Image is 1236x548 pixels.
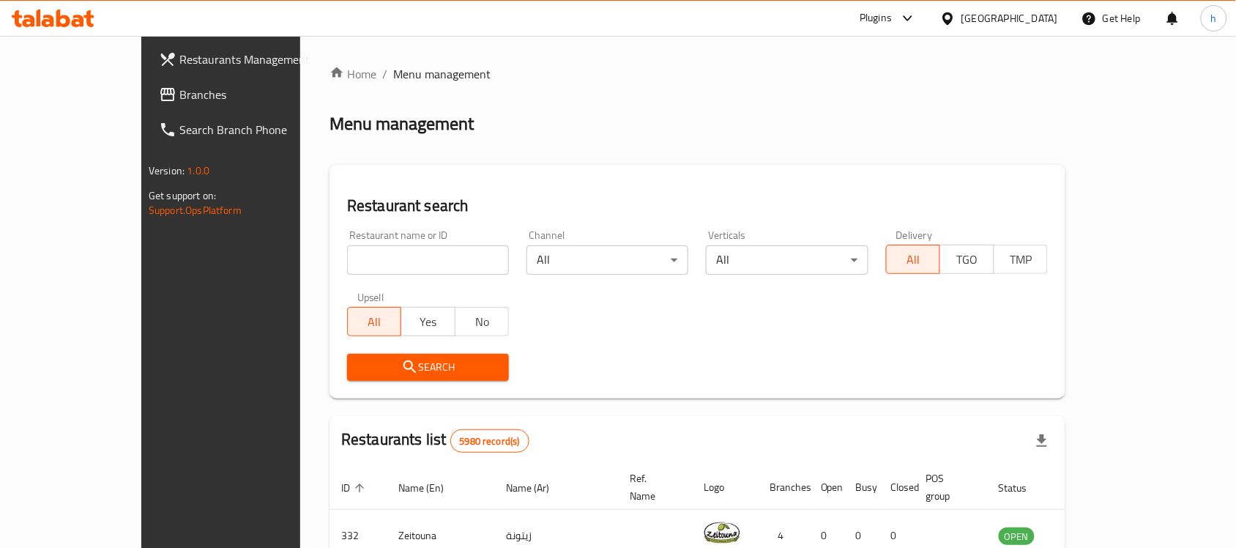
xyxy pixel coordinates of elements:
[896,230,933,240] label: Delivery
[347,245,509,275] input: Search for restaurant name or ID..
[341,429,529,453] h2: Restaurants list
[961,10,1058,26] div: [GEOGRAPHIC_DATA]
[347,195,1048,217] h2: Restaurant search
[401,307,455,336] button: Yes
[526,245,688,275] div: All
[886,245,940,274] button: All
[347,354,509,381] button: Search
[149,161,185,180] span: Version:
[407,311,449,333] span: Yes
[341,479,369,497] span: ID
[179,121,336,138] span: Search Branch Phone
[758,465,809,510] th: Branches
[147,77,348,112] a: Branches
[354,311,395,333] span: All
[946,249,988,270] span: TGO
[359,358,497,377] span: Search
[1024,423,1060,459] div: Export file
[630,470,674,505] span: Ref. Name
[382,65,387,83] li: /
[330,65,1065,83] nav: breadcrumb
[939,245,994,274] button: TGO
[147,112,348,147] a: Search Branch Phone
[357,292,384,303] label: Upsell
[455,307,509,336] button: No
[149,186,216,205] span: Get support on:
[149,201,242,220] a: Support.OpsPlatform
[147,42,348,77] a: Restaurants Management
[879,465,915,510] th: Closed
[844,465,879,510] th: Busy
[999,479,1046,497] span: Status
[506,479,568,497] span: Name (Ar)
[347,307,401,336] button: All
[1000,249,1042,270] span: TMP
[179,86,336,103] span: Branches
[187,161,209,180] span: 1.0.0
[451,434,529,448] span: 5980 record(s)
[692,465,758,510] th: Logo
[461,311,503,333] span: No
[893,249,934,270] span: All
[706,245,868,275] div: All
[999,528,1035,545] span: OPEN
[860,10,892,27] div: Plugins
[398,479,463,497] span: Name (En)
[926,470,969,505] span: POS group
[999,527,1035,545] div: OPEN
[809,465,844,510] th: Open
[330,65,376,83] a: Home
[994,245,1048,274] button: TMP
[393,65,491,83] span: Menu management
[1211,10,1217,26] span: h
[330,112,474,136] h2: Menu management
[179,51,336,68] span: Restaurants Management
[450,429,529,453] div: Total records count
